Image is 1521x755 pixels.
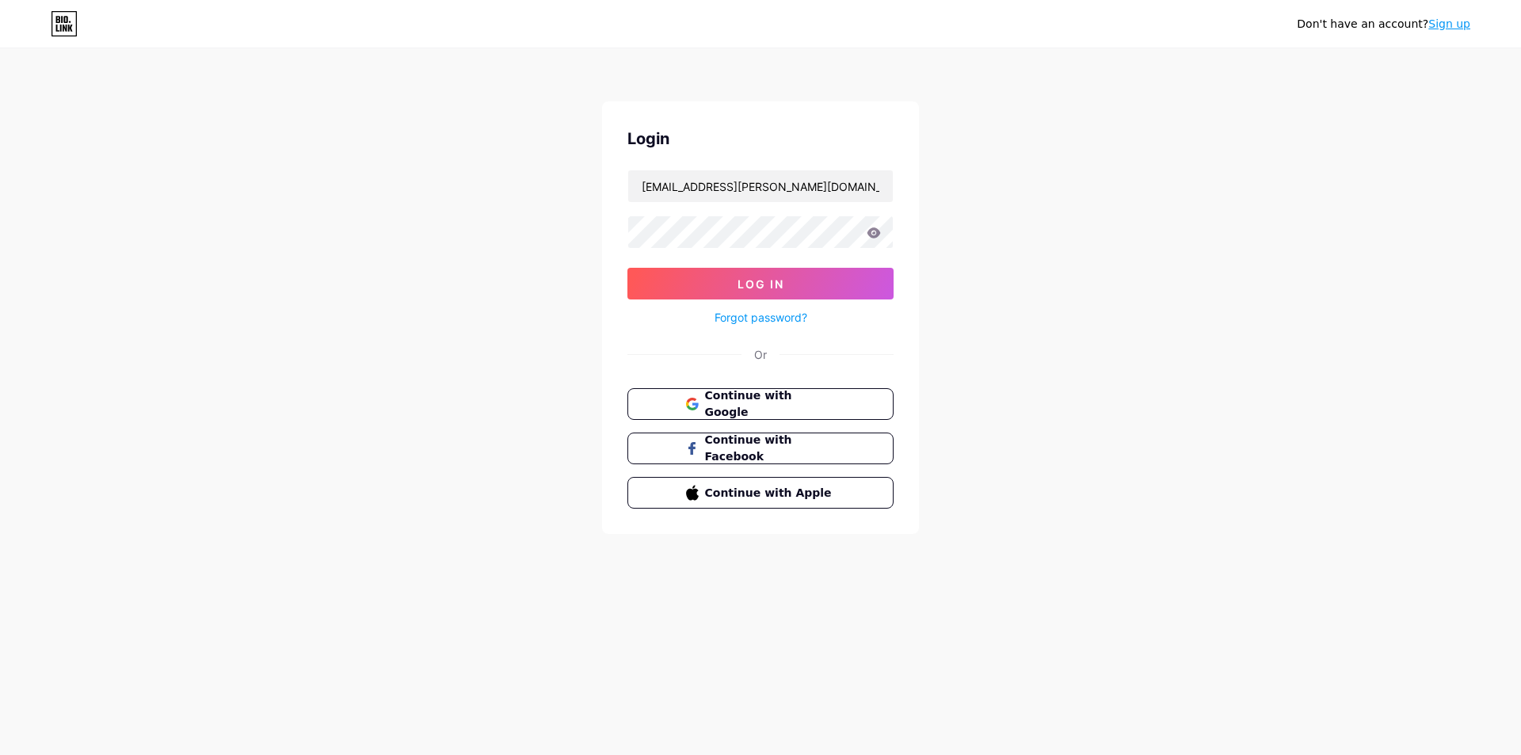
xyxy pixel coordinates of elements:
[715,309,807,326] a: Forgot password?
[705,485,836,501] span: Continue with Apple
[1428,17,1470,30] a: Sign up
[705,432,836,465] span: Continue with Facebook
[627,477,894,509] button: Continue with Apple
[627,388,894,420] button: Continue with Google
[1297,16,1470,32] div: Don't have an account?
[754,346,767,363] div: Or
[705,387,836,421] span: Continue with Google
[627,433,894,464] button: Continue with Facebook
[627,127,894,151] div: Login
[738,277,784,291] span: Log In
[628,170,893,202] input: Username
[627,268,894,299] button: Log In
